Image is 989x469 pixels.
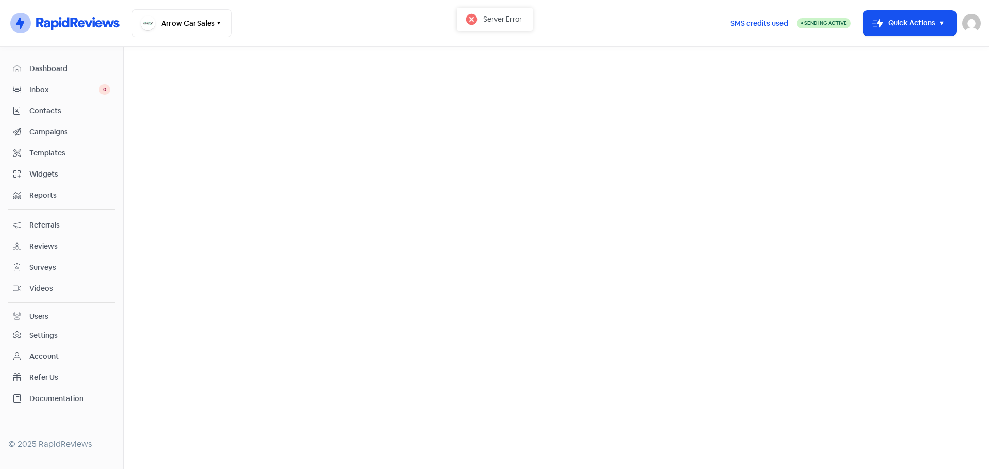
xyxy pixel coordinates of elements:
span: Sending Active [804,20,847,26]
span: Dashboard [29,63,110,74]
span: 0 [99,84,110,95]
a: Refer Us [8,368,115,387]
div: Server Error [483,13,522,25]
div: © 2025 RapidReviews [8,438,115,450]
span: Inbox [29,84,99,95]
a: Account [8,347,115,366]
button: Quick Actions [863,11,956,36]
a: Reviews [8,237,115,256]
a: Contacts [8,101,115,120]
span: Templates [29,148,110,159]
span: Widgets [29,169,110,180]
a: Campaigns [8,123,115,142]
a: Widgets [8,165,115,184]
span: Campaigns [29,127,110,137]
a: Reports [8,186,115,205]
span: Referrals [29,220,110,231]
div: Account [29,351,59,362]
a: Inbox 0 [8,80,115,99]
span: Reports [29,190,110,201]
span: Refer Us [29,372,110,383]
span: Contacts [29,106,110,116]
a: Templates [8,144,115,163]
span: Reviews [29,241,110,252]
a: Videos [8,279,115,298]
div: Users [29,311,48,322]
a: Dashboard [8,59,115,78]
a: Sending Active [797,17,851,29]
span: Surveys [29,262,110,273]
span: SMS credits used [730,18,788,29]
a: Surveys [8,258,115,277]
a: Users [8,307,115,326]
a: SMS credits used [722,17,797,28]
a: Settings [8,326,115,345]
a: Referrals [8,216,115,235]
span: Videos [29,283,110,294]
button: Arrow Car Sales [132,9,232,37]
a: Documentation [8,389,115,408]
span: Documentation [29,393,110,404]
div: Settings [29,330,58,341]
img: User [962,14,981,32]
